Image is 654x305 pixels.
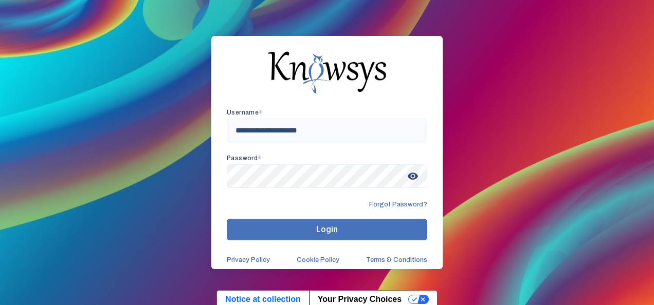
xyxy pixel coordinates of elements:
[268,51,386,93] img: knowsys-logo.png
[227,109,263,116] app-required-indication: Username
[369,200,427,208] span: Forgot Password?
[227,256,270,264] a: Privacy Policy
[316,224,338,234] span: Login
[404,167,422,185] span: visibility
[366,256,427,264] a: Terms & Conditions
[297,256,339,264] a: Cookie Policy
[227,155,262,162] app-required-indication: Password
[227,219,427,240] button: Login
